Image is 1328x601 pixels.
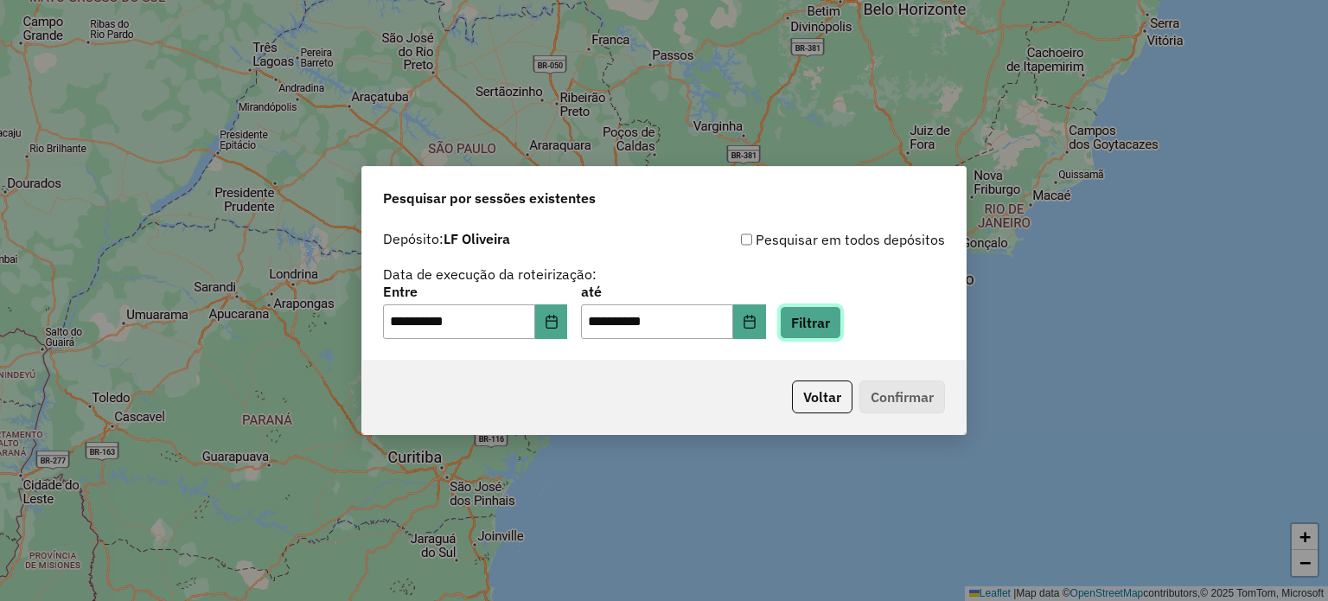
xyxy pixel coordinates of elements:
button: Filtrar [780,306,841,339]
label: Entre [383,281,567,302]
span: Pesquisar por sessões existentes [383,188,596,208]
button: Choose Date [733,304,766,339]
div: Pesquisar em todos depósitos [664,229,945,250]
label: Depósito: [383,228,510,249]
label: Data de execução da roteirização: [383,264,597,285]
button: Choose Date [535,304,568,339]
label: até [581,281,765,302]
strong: LF Oliveira [444,230,510,247]
button: Voltar [792,380,852,413]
